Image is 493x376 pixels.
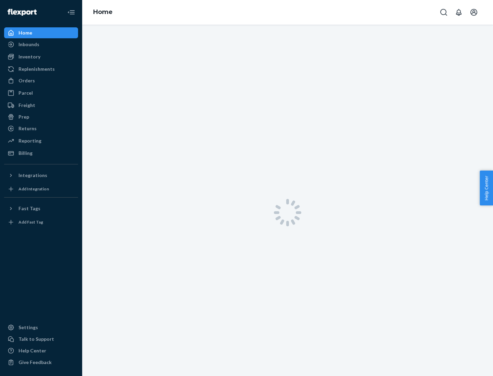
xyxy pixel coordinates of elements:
a: Add Integration [4,184,78,194]
a: Add Fast Tag [4,217,78,228]
a: Home [93,8,113,16]
button: Talk to Support [4,334,78,345]
a: Reporting [4,135,78,146]
div: Orders [18,77,35,84]
a: Settings [4,322,78,333]
a: Prep [4,111,78,122]
button: Open notifications [452,5,466,19]
button: Give Feedback [4,357,78,368]
ol: breadcrumbs [88,2,118,22]
div: Prep [18,113,29,120]
a: Parcel [4,88,78,98]
div: Reporting [18,137,41,144]
a: Replenishments [4,64,78,75]
div: Integrations [18,172,47,179]
div: Parcel [18,90,33,96]
a: Billing [4,148,78,159]
a: Inventory [4,51,78,62]
div: Billing [18,150,33,157]
div: Add Fast Tag [18,219,43,225]
div: Give Feedback [18,359,52,366]
div: Talk to Support [18,336,54,343]
button: Fast Tags [4,203,78,214]
a: Orders [4,75,78,86]
button: Open account menu [467,5,481,19]
a: Returns [4,123,78,134]
button: Close Navigation [64,5,78,19]
div: Help Center [18,347,46,354]
button: Open Search Box [437,5,451,19]
div: Returns [18,125,37,132]
a: Home [4,27,78,38]
div: Add Integration [18,186,49,192]
div: Fast Tags [18,205,40,212]
div: Replenishments [18,66,55,72]
div: Freight [18,102,35,109]
div: Inventory [18,53,40,60]
div: Home [18,29,32,36]
button: Help Center [480,171,493,205]
button: Integrations [4,170,78,181]
img: Flexport logo [8,9,37,16]
div: Inbounds [18,41,39,48]
div: Settings [18,324,38,331]
a: Freight [4,100,78,111]
a: Inbounds [4,39,78,50]
a: Help Center [4,345,78,356]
